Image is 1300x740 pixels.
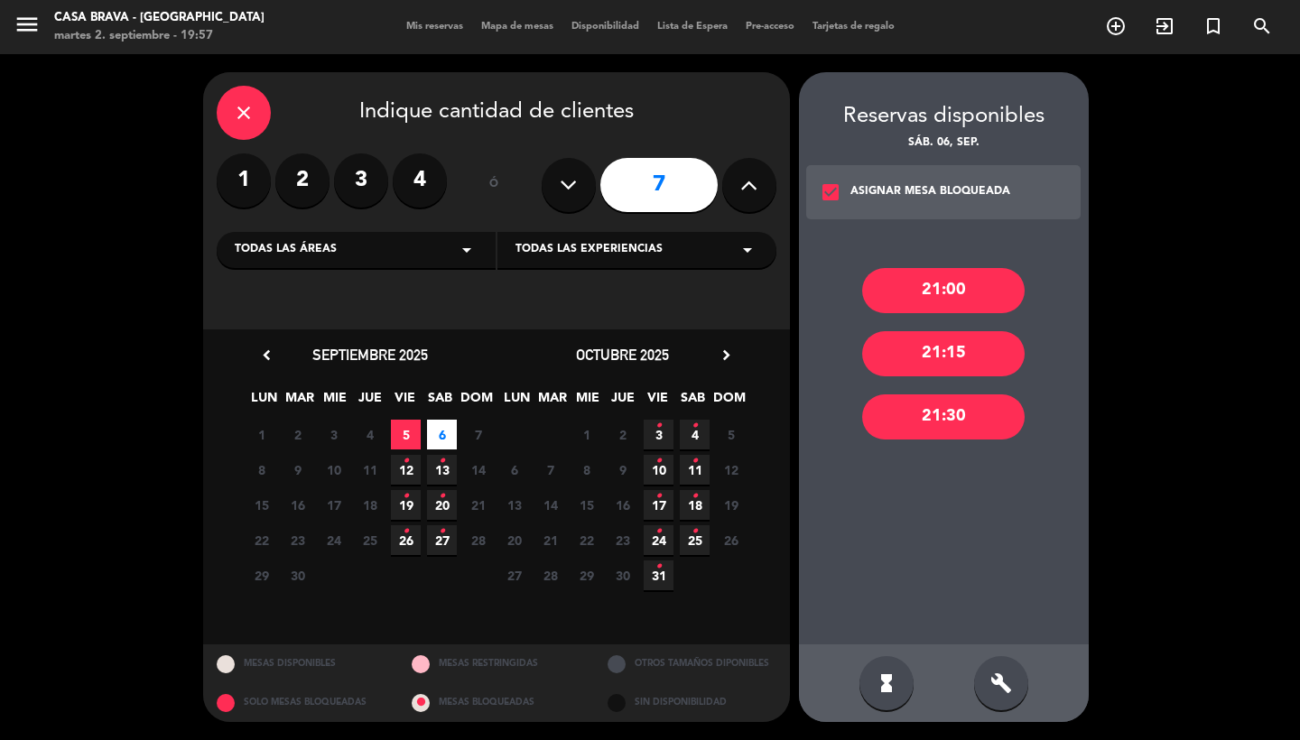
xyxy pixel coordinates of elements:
label: 2 [275,153,330,208]
span: 1 [571,420,601,449]
span: Disponibilidad [562,22,648,32]
i: arrow_drop_down [737,239,758,261]
i: • [439,517,445,546]
label: 3 [334,153,388,208]
span: 7 [463,420,493,449]
i: • [692,482,698,511]
span: 17 [644,490,673,520]
span: 5 [391,420,421,449]
span: 25 [680,525,710,555]
span: 21 [535,525,565,555]
span: JUE [355,387,385,417]
div: MESAS DISPONIBLES [203,644,399,683]
div: OTROS TAMAÑOS DIPONIBLES [594,644,790,683]
span: 29 [571,560,601,590]
div: MESAS BLOQUEADAS [398,683,594,722]
span: 14 [463,455,493,485]
i: • [655,552,662,581]
span: DOM [713,387,743,417]
span: 15 [246,490,276,520]
span: 23 [283,525,312,555]
span: Todas las experiencias [515,241,663,259]
span: 6 [499,455,529,485]
i: add_circle_outline [1105,15,1127,37]
i: exit_to_app [1154,15,1175,37]
span: 5 [716,420,746,449]
i: hourglass_full [876,672,897,694]
div: MESAS RESTRINGIDAS [398,644,594,683]
i: arrow_drop_down [456,239,478,261]
label: 1 [217,153,271,208]
span: 28 [535,560,565,590]
div: Reservas disponibles [799,99,1089,134]
i: • [439,447,445,476]
div: SOLO MESAS BLOQUEADAS [203,683,399,722]
span: 25 [355,525,385,555]
label: 4 [393,153,447,208]
span: 10 [319,455,348,485]
span: Tarjetas de regalo [803,22,904,32]
i: • [439,482,445,511]
span: Mapa de mesas [472,22,562,32]
span: 18 [680,490,710,520]
i: • [655,482,662,511]
span: 24 [644,525,673,555]
span: 17 [319,490,348,520]
i: • [403,482,409,511]
span: 8 [571,455,601,485]
span: LUN [502,387,532,417]
span: 23 [608,525,637,555]
span: 14 [535,490,565,520]
span: 29 [246,560,276,590]
span: 15 [571,490,601,520]
span: septiembre 2025 [312,346,428,364]
button: menu [14,11,41,44]
i: chevron_right [717,346,736,365]
span: 16 [283,490,312,520]
span: 4 [355,420,385,449]
span: 21 [463,490,493,520]
span: 12 [391,455,421,485]
i: • [403,517,409,546]
span: 28 [463,525,493,555]
span: 27 [499,560,529,590]
span: 4 [680,420,710,449]
i: • [692,447,698,476]
span: Todas las áreas [235,241,337,259]
span: Mis reservas [397,22,472,32]
span: 1 [246,420,276,449]
span: MIE [572,387,602,417]
span: VIE [643,387,673,417]
span: 22 [571,525,601,555]
span: 13 [427,455,457,485]
i: • [692,517,698,546]
span: 26 [391,525,421,555]
span: 12 [716,455,746,485]
span: 26 [716,525,746,555]
div: 21:15 [862,331,1025,376]
div: ó [465,153,524,217]
span: 13 [499,490,529,520]
span: 27 [427,525,457,555]
i: check_box [820,181,841,203]
div: SIN DISPONIBILIDAD [594,683,790,722]
span: 20 [499,525,529,555]
i: menu [14,11,41,38]
span: Lista de Espera [648,22,737,32]
span: 9 [608,455,637,485]
span: 3 [319,420,348,449]
span: 8 [246,455,276,485]
span: 20 [427,490,457,520]
div: ASIGNAR MESA BLOQUEADA [850,183,1010,201]
i: • [655,447,662,476]
span: 19 [391,490,421,520]
i: search [1251,15,1273,37]
span: 10 [644,455,673,485]
div: Casa Brava - [GEOGRAPHIC_DATA] [54,9,265,27]
span: 3 [644,420,673,449]
span: 16 [608,490,637,520]
span: Pre-acceso [737,22,803,32]
span: LUN [249,387,279,417]
i: close [233,102,255,124]
span: MIE [320,387,349,417]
